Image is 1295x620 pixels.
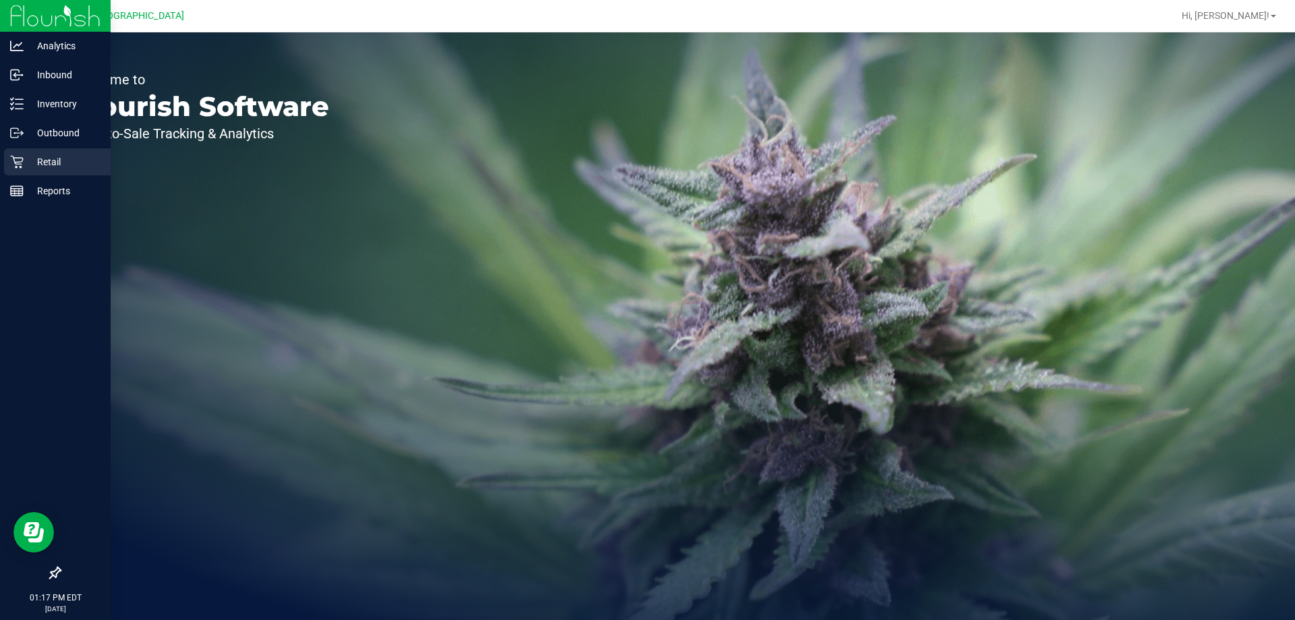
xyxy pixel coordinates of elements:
[73,127,329,140] p: Seed-to-Sale Tracking & Analytics
[1182,10,1269,21] span: Hi, [PERSON_NAME]!
[10,126,24,140] inline-svg: Outbound
[10,155,24,169] inline-svg: Retail
[10,97,24,111] inline-svg: Inventory
[24,154,105,170] p: Retail
[24,38,105,54] p: Analytics
[10,68,24,82] inline-svg: Inbound
[10,39,24,53] inline-svg: Analytics
[73,93,329,120] p: Flourish Software
[24,183,105,199] p: Reports
[92,10,184,22] span: [GEOGRAPHIC_DATA]
[24,67,105,83] p: Inbound
[6,592,105,604] p: 01:17 PM EDT
[24,125,105,141] p: Outbound
[6,604,105,614] p: [DATE]
[73,73,329,86] p: Welcome to
[10,184,24,198] inline-svg: Reports
[13,512,54,553] iframe: Resource center
[24,96,105,112] p: Inventory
